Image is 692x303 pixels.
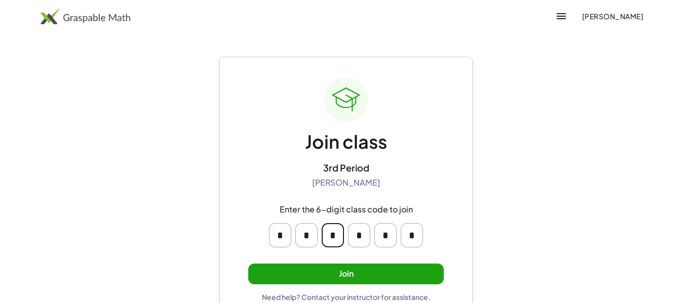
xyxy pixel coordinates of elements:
button: [PERSON_NAME] [573,7,651,25]
div: Enter the 6-digit class code to join [280,204,413,215]
span: [PERSON_NAME] [582,12,643,21]
input: Please enter OTP character 2 [295,223,318,247]
input: Please enter OTP character 4 [348,223,370,247]
input: Please enter OTP character 5 [374,223,397,247]
input: Please enter OTP character 3 [322,223,344,247]
div: Need help? Contact your instructor for assistance. [262,292,431,301]
button: Join [248,264,444,284]
div: Join class [305,130,387,154]
input: Please enter OTP character 6 [401,223,423,247]
div: 3rd Period [323,162,369,174]
input: Please enter OTP character 1 [269,223,291,247]
div: [PERSON_NAME] [312,178,380,188]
